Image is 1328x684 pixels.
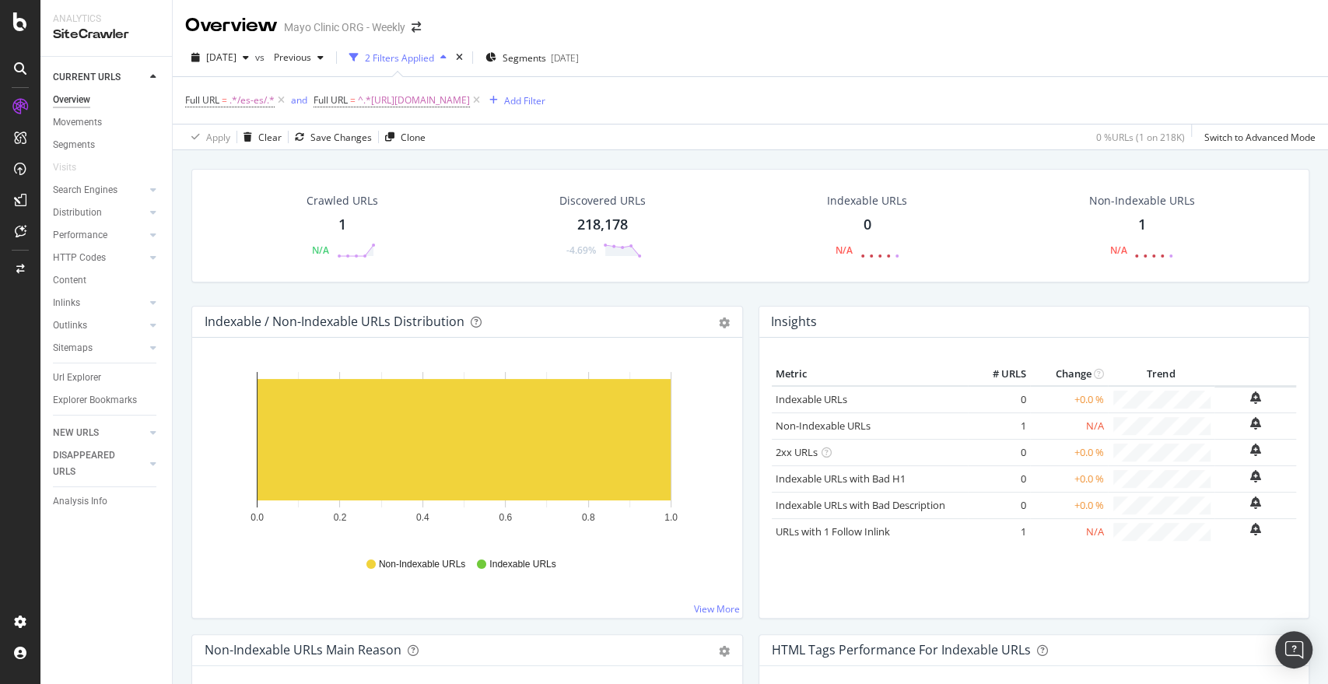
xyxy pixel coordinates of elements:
[1204,131,1316,144] div: Switch to Advanced Mode
[53,227,145,244] a: Performance
[401,131,426,144] div: Clone
[343,45,453,70] button: 2 Filters Applied
[1250,470,1261,482] div: bell-plus
[284,19,405,35] div: Mayo Clinic ORG - Weekly
[53,205,145,221] a: Distribution
[1030,518,1108,545] td: N/A
[719,317,730,328] div: gear
[582,512,595,523] text: 0.8
[1030,465,1108,492] td: +0.0 %
[504,94,545,107] div: Add Filter
[53,114,102,131] div: Movements
[1250,523,1261,535] div: bell-plus
[53,493,107,510] div: Analysis Info
[334,512,347,523] text: 0.2
[53,340,145,356] a: Sitemaps
[53,370,161,386] a: Url Explorer
[268,51,311,64] span: Previous
[53,447,131,480] div: DISAPPEARED URLS
[503,51,546,65] span: Segments
[776,419,871,433] a: Non-Indexable URLs
[53,295,80,311] div: Inlinks
[499,512,512,523] text: 0.6
[291,93,307,107] button: and
[776,392,847,406] a: Indexable URLs
[968,439,1030,465] td: 0
[237,125,282,149] button: Clear
[53,114,161,131] a: Movements
[1030,439,1108,465] td: +0.0 %
[776,472,906,486] a: Indexable URLs with Bad H1
[53,272,86,289] div: Content
[53,370,101,386] div: Url Explorer
[53,493,161,510] a: Analysis Info
[771,311,817,332] h4: Insights
[1108,363,1214,386] th: Trend
[53,340,93,356] div: Sitemaps
[1030,492,1108,518] td: +0.0 %
[1030,412,1108,439] td: N/A
[1275,631,1312,668] div: Open Intercom Messenger
[453,50,466,65] div: times
[968,465,1030,492] td: 0
[53,272,161,289] a: Content
[968,492,1030,518] td: 0
[53,227,107,244] div: Performance
[185,45,255,70] button: [DATE]
[968,386,1030,413] td: 0
[53,26,159,44] div: SiteCrawler
[206,131,230,144] div: Apply
[230,89,275,111] span: .*/es-es/.*
[53,425,99,441] div: NEW URLS
[350,93,356,107] span: =
[53,447,145,480] a: DISAPPEARED URLS
[836,244,853,257] div: N/A
[551,51,579,65] div: [DATE]
[53,160,76,176] div: Visits
[1250,496,1261,509] div: bell-plus
[205,363,723,543] div: A chart.
[205,314,464,329] div: Indexable / Non-Indexable URLs Distribution
[719,646,730,657] div: gear
[53,250,145,266] a: HTTP Codes
[694,602,740,616] a: View More
[968,363,1030,386] th: # URLS
[968,518,1030,545] td: 1
[776,524,890,538] a: URLs with 1 Follow Inlink
[222,93,227,107] span: =
[53,425,145,441] a: NEW URLS
[185,93,219,107] span: Full URL
[664,512,678,523] text: 1.0
[53,92,161,108] a: Overview
[53,205,102,221] div: Distribution
[827,193,907,209] div: Indexable URLs
[53,137,95,153] div: Segments
[185,125,230,149] button: Apply
[53,392,137,409] div: Explorer Bookmarks
[379,125,426,149] button: Clone
[312,244,329,257] div: N/A
[412,22,421,33] div: arrow-right-arrow-left
[358,89,470,111] span: ^.*[URL][DOMAIN_NAME]
[776,445,818,459] a: 2xx URLs
[577,215,628,235] div: 218,178
[53,69,145,86] a: CURRENT URLS
[864,215,871,235] div: 0
[559,193,646,209] div: Discovered URLs
[1250,417,1261,430] div: bell-plus
[53,317,87,334] div: Outlinks
[53,392,161,409] a: Explorer Bookmarks
[53,12,159,26] div: Analytics
[566,244,595,257] div: -4.69%
[1030,386,1108,413] td: +0.0 %
[268,45,330,70] button: Previous
[379,558,465,571] span: Non-Indexable URLs
[53,250,106,266] div: HTTP Codes
[479,45,585,70] button: Segments[DATE]
[1137,215,1145,235] div: 1
[1198,125,1316,149] button: Switch to Advanced Mode
[53,92,90,108] div: Overview
[1250,391,1261,404] div: bell-plus
[314,93,348,107] span: Full URL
